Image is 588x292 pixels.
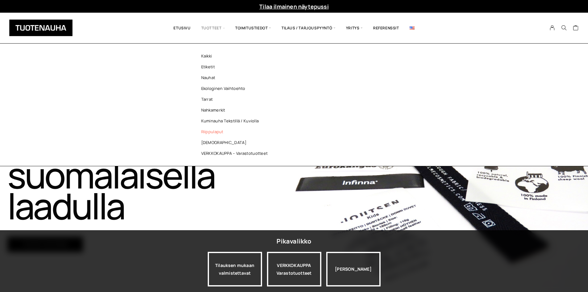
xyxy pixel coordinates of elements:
[191,137,281,148] a: [DEMOGRAPHIC_DATA]
[191,148,281,159] a: VERKKOKAUPPA – Varastotuotteet
[276,17,341,39] span: Tilaus / Tarjouspyyntö
[230,17,276,39] span: Toimitustiedot
[191,61,281,72] a: Etiketit
[168,17,196,39] a: Etusivu
[267,252,321,286] a: VERKKOKAUPPAVarastotuotteet
[410,26,415,30] img: English
[191,83,281,94] a: Ekologinen vaihtoehto
[191,94,281,105] a: Tarrat
[191,72,281,83] a: Nauhat
[208,252,262,286] a: Tilauksen mukaan valmistettavat
[573,25,579,32] a: Cart
[7,98,293,221] h1: Tuotemerkit, nauhat ja etiketit suomalaisella laadulla​
[196,17,230,39] span: Tuotteet
[9,19,73,36] img: Tuotenauha Oy
[546,25,558,31] a: My Account
[326,252,381,286] div: [PERSON_NAME]
[558,25,570,31] button: Search
[259,3,329,10] a: Tilaa ilmainen näytepussi
[191,105,281,116] a: Nahkamerkit
[191,126,281,137] a: Riippulaput
[341,17,368,39] span: Yritys
[267,252,321,286] div: VERKKOKAUPPA Varastotuotteet
[368,17,404,39] a: Referenssit
[277,236,311,247] div: Pikavalikko
[191,116,281,126] a: Kuminauha tekstillä / kuviolla
[191,51,281,61] a: Kaikki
